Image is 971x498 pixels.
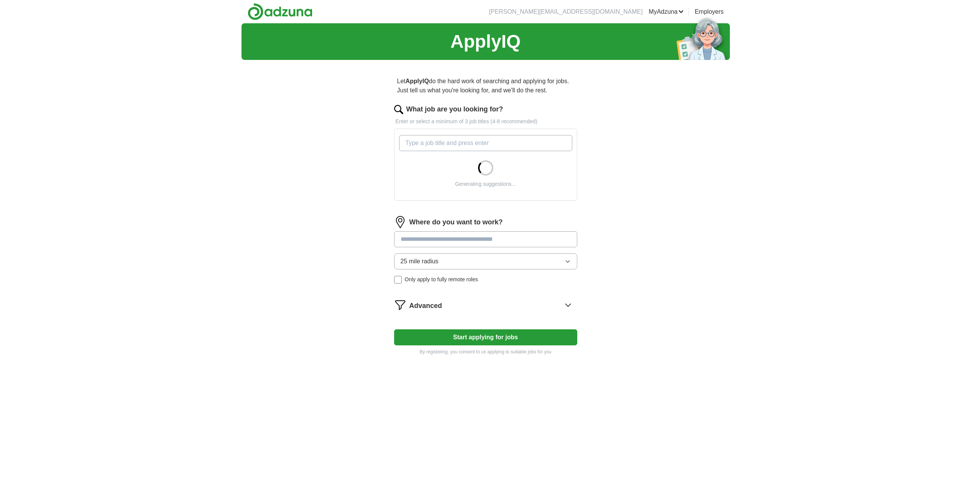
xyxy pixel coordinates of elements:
[394,276,402,284] input: Only apply to fully remote roles
[399,135,572,151] input: Type a job title and press enter
[401,257,439,266] span: 25 mile radius
[394,329,577,345] button: Start applying for jobs
[455,180,516,188] div: Generating suggestions...
[394,118,577,126] p: Enter or select a minimum of 3 job titles (4-8 recommended)
[394,216,406,228] img: location.png
[394,348,577,355] p: By registering, you consent to us applying to suitable jobs for you
[406,104,503,114] label: What job are you looking for?
[695,7,724,16] a: Employers
[406,78,429,84] strong: ApplyIQ
[394,105,403,114] img: search.png
[405,276,478,284] span: Only apply to fully remote roles
[450,28,520,55] h1: ApplyIQ
[489,7,643,16] li: [PERSON_NAME][EMAIL_ADDRESS][DOMAIN_NAME]
[409,217,503,227] label: Where do you want to work?
[394,253,577,269] button: 25 mile radius
[248,3,312,20] img: Adzuna logo
[394,299,406,311] img: filter
[394,74,577,98] p: Let do the hard work of searching and applying for jobs. Just tell us what you're looking for, an...
[649,7,684,16] a: MyAdzuna
[409,301,442,311] span: Advanced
